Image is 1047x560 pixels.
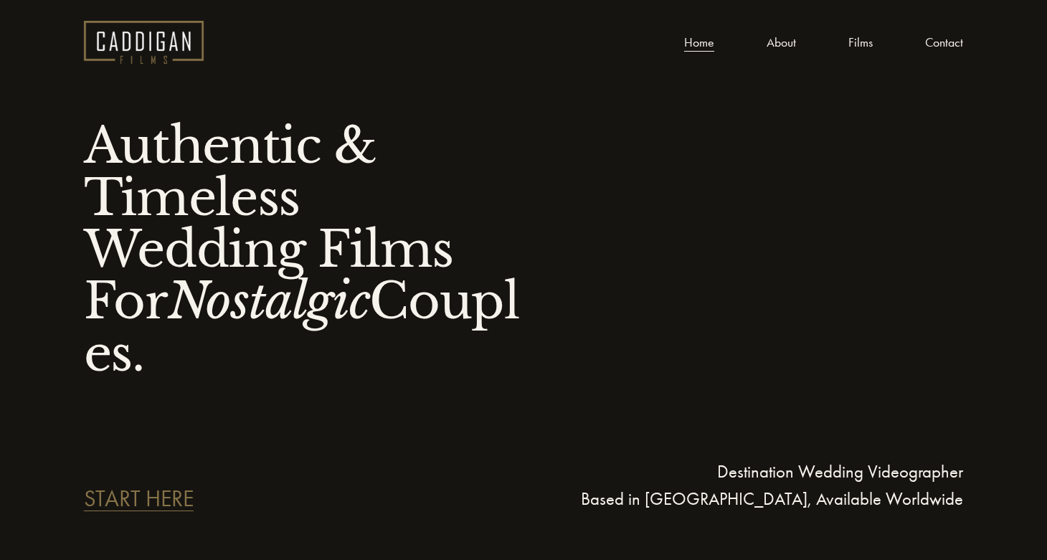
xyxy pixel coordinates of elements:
a: Home [684,32,714,53]
p: Destination Wedding Videographer Based in [GEOGRAPHIC_DATA], Available Worldwide [523,458,963,511]
img: Caddigan Films [84,21,204,64]
em: Nostalgic [168,270,370,332]
a: Films [848,32,873,53]
a: START HERE [84,487,194,510]
a: Contact [925,32,963,53]
a: About [767,32,796,53]
h1: Authentic & Timeless Wedding Films For Couples. [84,120,523,379]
